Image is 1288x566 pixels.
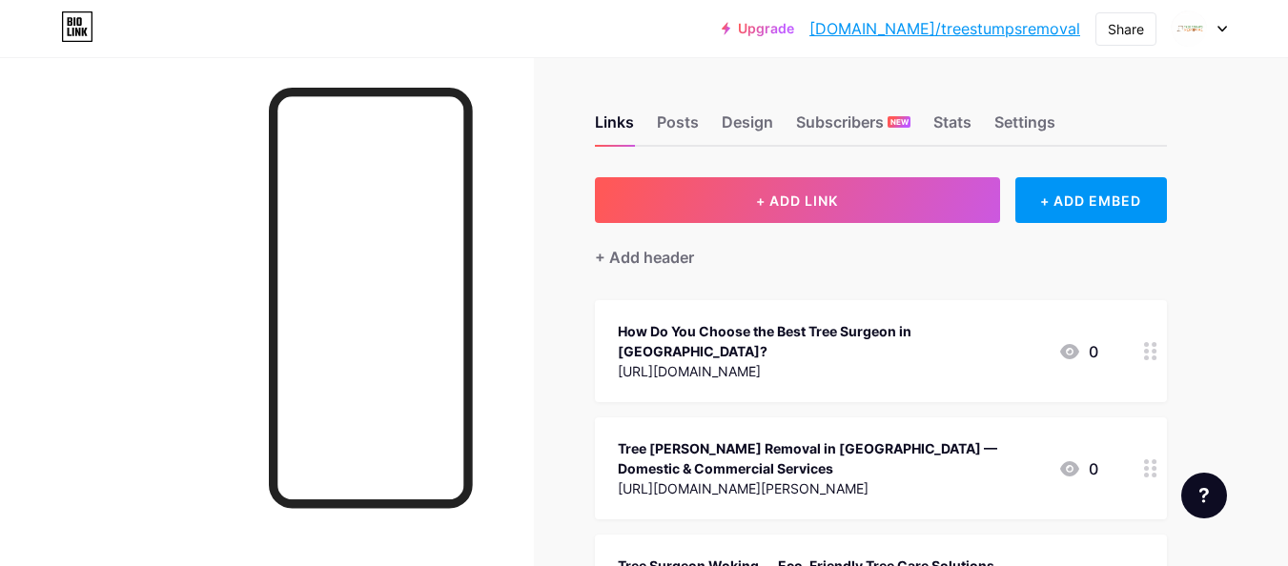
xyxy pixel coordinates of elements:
[657,111,699,145] div: Posts
[933,111,971,145] div: Stats
[1108,19,1144,39] div: Share
[722,21,794,36] a: Upgrade
[618,478,1043,498] div: [URL][DOMAIN_NAME][PERSON_NAME]
[595,246,694,269] div: + Add header
[618,438,1043,478] div: Tree [PERSON_NAME] Removal in [GEOGRAPHIC_DATA] — Domestic & Commercial Services
[796,111,910,145] div: Subscribers
[618,321,1043,361] div: How Do You Choose the Best Tree Surgeon in [GEOGRAPHIC_DATA]?
[756,192,838,209] span: + ADD LINK
[595,111,634,145] div: Links
[595,177,1000,223] button: + ADD LINK
[722,111,773,145] div: Design
[618,361,1043,381] div: [URL][DOMAIN_NAME]
[1058,457,1098,480] div: 0
[1058,340,1098,363] div: 0
[890,116,909,128] span: NEW
[1171,10,1207,47] img: treestumpsremoval
[809,17,1080,40] a: [DOMAIN_NAME]/treestumpsremoval
[994,111,1055,145] div: Settings
[1015,177,1167,223] div: + ADD EMBED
